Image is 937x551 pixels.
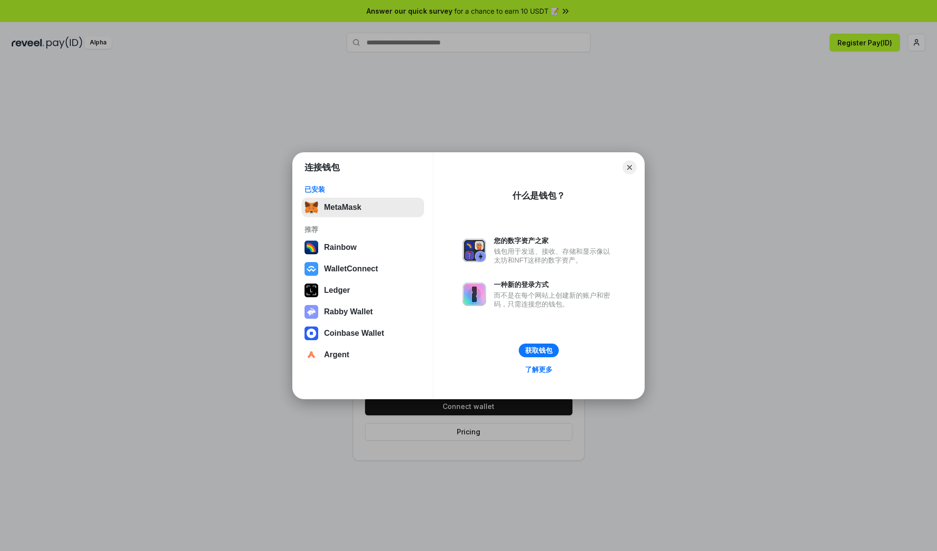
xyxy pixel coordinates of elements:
[305,225,421,234] div: 推荐
[324,307,373,316] div: Rabby Wallet
[512,190,565,202] div: 什么是钱包？
[302,302,424,322] button: Rabby Wallet
[463,283,486,306] img: svg+xml,%3Csvg%20xmlns%3D%22http%3A%2F%2Fwww.w3.org%2F2000%2Fsvg%22%20fill%3D%22none%22%20viewBox...
[324,329,384,338] div: Coinbase Wallet
[324,286,350,295] div: Ledger
[623,161,636,174] button: Close
[305,241,318,254] img: svg+xml,%3Csvg%20width%3D%22120%22%20height%3D%22120%22%20viewBox%3D%220%200%20120%20120%22%20fil...
[305,327,318,340] img: svg+xml,%3Csvg%20width%3D%2228%22%20height%3D%2228%22%20viewBox%3D%220%200%2028%2028%22%20fill%3D...
[519,344,559,357] button: 获取钱包
[305,305,318,319] img: svg+xml,%3Csvg%20xmlns%3D%22http%3A%2F%2Fwww.w3.org%2F2000%2Fsvg%22%20fill%3D%22none%22%20viewBox...
[305,284,318,297] img: svg+xml,%3Csvg%20xmlns%3D%22http%3A%2F%2Fwww.w3.org%2F2000%2Fsvg%22%20width%3D%2228%22%20height%3...
[305,162,340,173] h1: 连接钱包
[324,265,378,273] div: WalletConnect
[324,203,361,212] div: MetaMask
[302,281,424,300] button: Ledger
[463,239,486,262] img: svg+xml,%3Csvg%20xmlns%3D%22http%3A%2F%2Fwww.w3.org%2F2000%2Fsvg%22%20fill%3D%22none%22%20viewBox...
[494,280,615,289] div: 一种新的登录方式
[525,346,552,355] div: 获取钱包
[305,201,318,214] img: svg+xml,%3Csvg%20fill%3D%22none%22%20height%3D%2233%22%20viewBox%3D%220%200%2035%2033%22%20width%...
[305,348,318,362] img: svg+xml,%3Csvg%20width%3D%2228%22%20height%3D%2228%22%20viewBox%3D%220%200%2028%2028%22%20fill%3D...
[494,247,615,265] div: 钱包用于发送、接收、存储和显示像以太坊和NFT这样的数字资产。
[305,262,318,276] img: svg+xml,%3Csvg%20width%3D%2228%22%20height%3D%2228%22%20viewBox%3D%220%200%2028%2028%22%20fill%3D...
[302,238,424,257] button: Rainbow
[302,324,424,343] button: Coinbase Wallet
[305,185,421,194] div: 已安装
[525,365,552,374] div: 了解更多
[324,350,349,359] div: Argent
[324,243,357,252] div: Rainbow
[302,345,424,365] button: Argent
[494,236,615,245] div: 您的数字资产之家
[302,259,424,279] button: WalletConnect
[302,198,424,217] button: MetaMask
[494,291,615,308] div: 而不是在每个网站上创建新的账户和密码，只需连接您的钱包。
[519,363,558,376] a: 了解更多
